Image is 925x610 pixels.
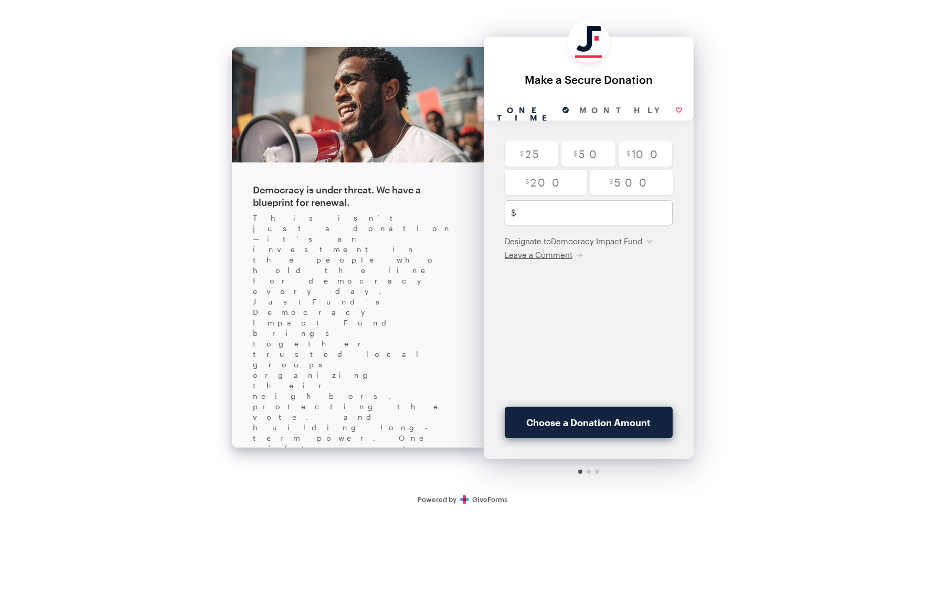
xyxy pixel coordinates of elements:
div: Democracy is under threat. We have a blueprint for renewal. [253,183,463,209]
div: Make a Secure Donation [494,73,683,85]
button: Choose a Donation Amount [505,407,673,438]
span: Leave a Comment [505,250,572,259]
img: cover.jpg [232,47,484,162]
div: Designate to [505,236,673,246]
a: Secure DonationsPowered byGiveForms [418,495,507,504]
button: Leave a Comment [505,249,583,260]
